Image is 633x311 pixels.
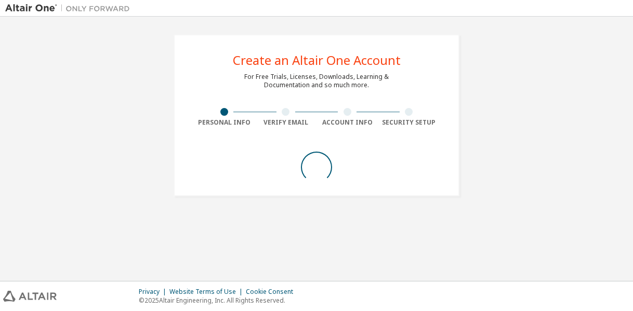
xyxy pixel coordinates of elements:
div: Verify Email [255,118,317,127]
div: Privacy [139,288,169,296]
img: altair_logo.svg [3,291,57,302]
div: Personal Info [193,118,255,127]
div: Security Setup [378,118,440,127]
div: Create an Altair One Account [233,54,401,66]
img: Altair One [5,3,135,13]
div: Account Info [316,118,378,127]
div: For Free Trials, Licenses, Downloads, Learning & Documentation and so much more. [244,73,389,89]
div: Cookie Consent [246,288,299,296]
div: Website Terms of Use [169,288,246,296]
p: © 2025 Altair Engineering, Inc. All Rights Reserved. [139,296,299,305]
